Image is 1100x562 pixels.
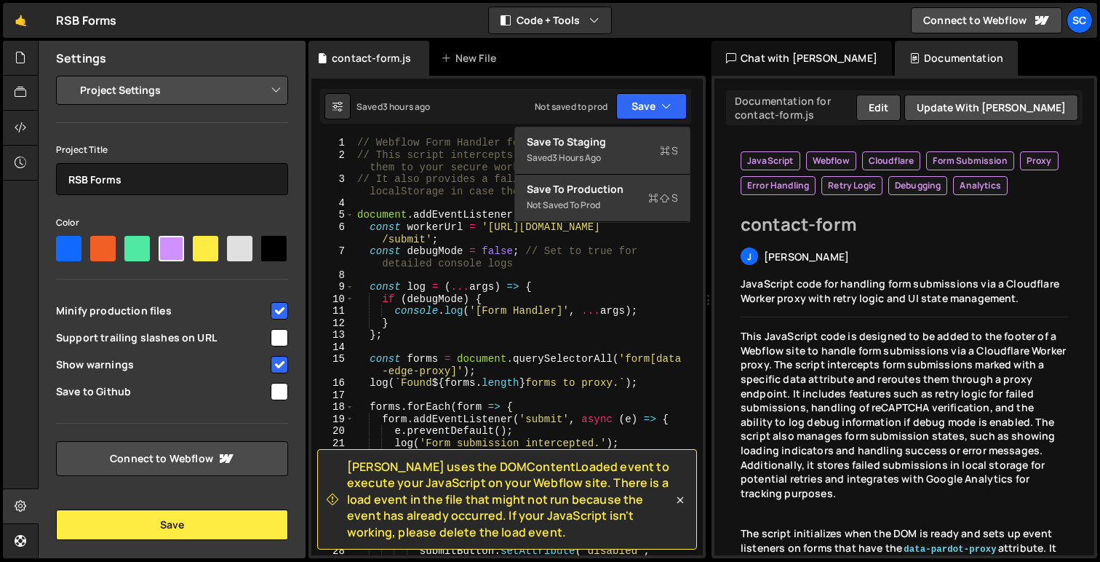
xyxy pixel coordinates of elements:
[904,95,1078,121] button: Update with [PERSON_NAME]
[648,191,678,205] span: S
[911,7,1062,33] a: Connect to Webflow
[535,100,607,113] div: Not saved to prod
[56,215,79,230] label: Color
[311,521,354,534] div: 26
[895,180,941,191] span: Debugging
[56,441,288,476] a: Connect to Webflow
[311,245,354,269] div: 7
[311,329,354,341] div: 13
[311,209,354,221] div: 5
[311,401,354,413] div: 18
[311,341,354,354] div: 14
[747,155,794,167] span: JavaScript
[56,163,288,195] input: Project name
[56,331,268,345] span: Support trailing slashes on URL
[902,544,998,555] code: data-pardot-proxy
[1067,7,1093,33] a: Sc
[741,277,1059,305] span: JavaScript code for handling form submissions via a Cloudflare Worker proxy with retry logic and ...
[527,182,678,197] div: Save to Production
[527,149,678,167] div: Saved
[730,94,856,122] div: Documentation for contact-form.js
[311,413,354,426] div: 19
[489,7,611,33] button: Code + Tools
[311,353,354,377] div: 15
[741,329,1068,500] p: This JavaScript code is designed to be added to the footer of a Webflow site to handle form submi...
[56,50,106,66] h2: Settings
[515,127,690,175] button: Save to StagingS Saved3 hours ago
[747,250,752,263] span: J
[311,221,354,245] div: 6
[311,149,354,173] div: 2
[311,510,354,522] div: 25
[960,180,1000,191] span: Analytics
[56,357,268,372] span: Show warnings
[311,173,354,197] div: 3
[311,305,354,317] div: 11
[311,534,354,546] div: 27
[933,155,1007,167] span: Form Submission
[741,213,1068,236] h2: contact-form
[895,41,1018,76] div: Documentation
[856,95,901,121] button: Edit
[383,100,431,113] div: 3 hours ago
[311,486,354,510] div: 24
[311,425,354,438] div: 20
[311,389,354,402] div: 17
[441,51,502,66] div: New File
[311,269,354,282] div: 8
[527,135,678,149] div: Save to Staging
[56,384,268,399] span: Save to Github
[869,155,914,167] span: Cloudflare
[311,317,354,330] div: 12
[56,143,108,157] label: Project Title
[1027,155,1052,167] span: Proxy
[311,462,354,486] div: 23
[56,12,116,29] div: RSB Forms
[311,438,354,450] div: 21
[56,304,268,318] span: Minify production files
[828,180,876,191] span: Retry Logic
[311,377,354,389] div: 16
[712,41,892,76] div: Chat with [PERSON_NAME]
[332,51,411,66] div: contact-form.js
[747,180,809,191] span: Error Handling
[311,137,354,149] div: 1
[3,3,39,38] a: 🤙
[515,175,690,222] button: Save to ProductionS Not saved to prod
[311,281,354,293] div: 9
[616,93,687,119] button: Save
[813,155,850,167] span: Webflow
[347,459,673,540] span: [PERSON_NAME] uses the DOMContentLoaded event to execute your JavaScript on your Webflow site. Th...
[552,151,601,164] div: 3 hours ago
[764,250,849,264] span: [PERSON_NAME]
[514,127,690,223] div: Code + Tools
[356,100,431,113] div: Saved
[311,449,354,462] div: 22
[527,197,678,214] div: Not saved to prod
[56,510,288,540] button: Save
[311,293,354,306] div: 10
[660,143,678,158] span: S
[311,197,354,210] div: 4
